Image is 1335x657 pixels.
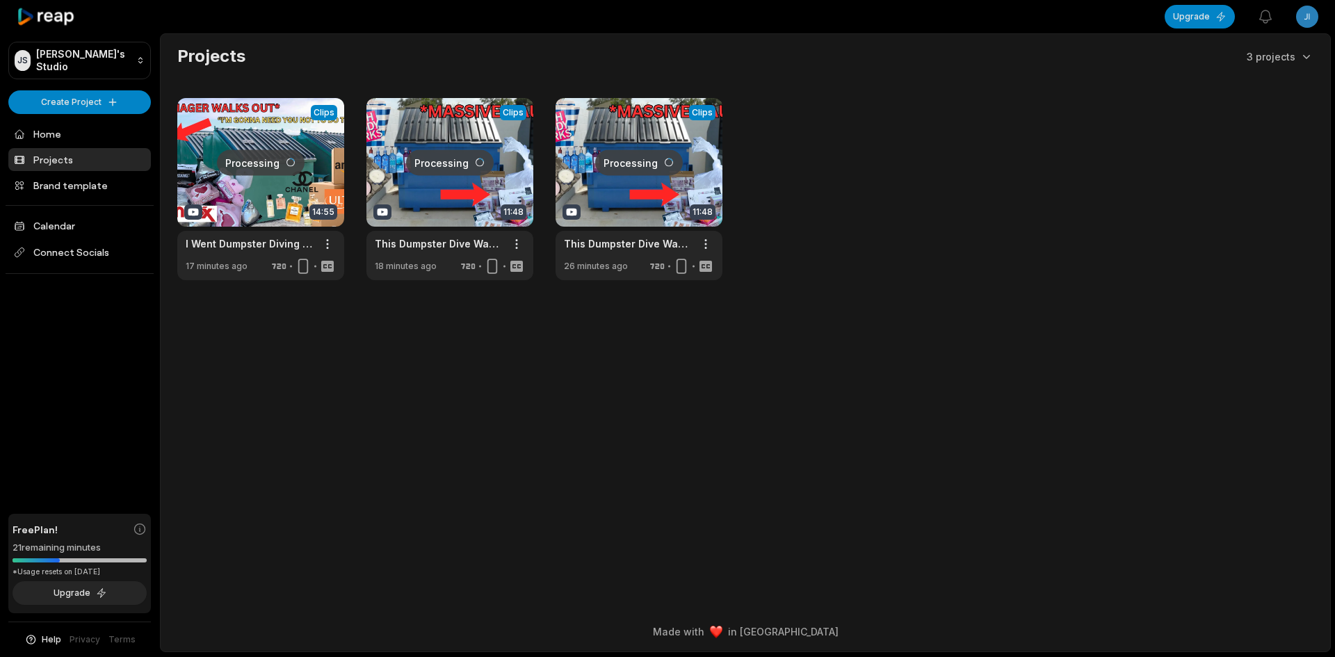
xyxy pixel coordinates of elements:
[13,581,147,605] button: Upgrade
[42,633,61,646] span: Help
[564,236,692,251] a: This Dumpster Dive Was INSANE... Huge JACKPOT haul!!!
[13,522,58,537] span: Free Plan!
[1165,5,1235,29] button: Upgrade
[173,624,1318,639] div: Made with in [GEOGRAPHIC_DATA]
[24,633,61,646] button: Help
[8,122,151,145] a: Home
[177,45,245,67] h2: Projects
[8,148,151,171] a: Projects
[13,541,147,555] div: 21 remaining minutes
[13,567,147,577] div: *Usage resets on [DATE]
[8,240,151,265] span: Connect Socials
[15,50,31,71] div: JS
[8,214,151,237] a: Calendar
[108,633,136,646] a: Terms
[186,236,314,251] a: I Went Dumpster Diving & Found ANOTHER INSANE Jackpot... (CAUGHT BY MANAGER))
[1247,49,1313,64] button: 3 projects
[36,48,131,73] p: [PERSON_NAME]'s Studio
[8,90,151,114] button: Create Project
[70,633,100,646] a: Privacy
[710,626,722,638] img: heart emoji
[375,236,503,251] a: This Dumpster Dive Was INSANE... Huge JACKPOT haul!!!
[8,174,151,197] a: Brand template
